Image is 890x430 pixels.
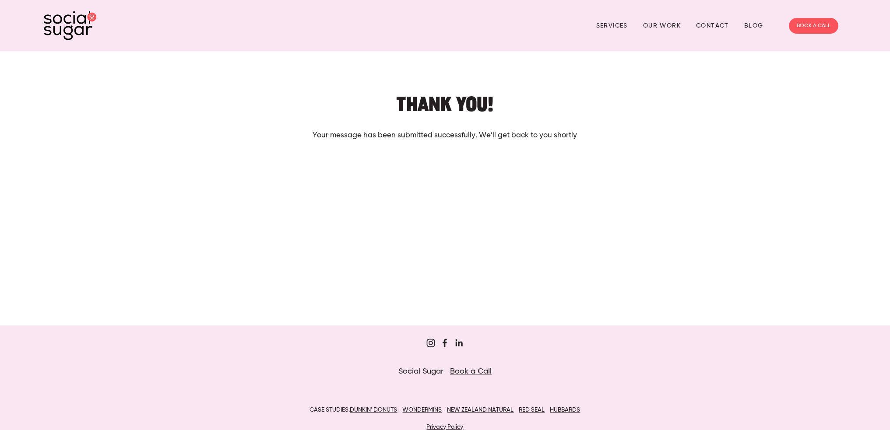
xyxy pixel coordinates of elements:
a: Sugar Digi [440,339,449,347]
a: RED SEAL [519,407,545,413]
p: Your message has been submitted successfully. We’ll get back to you shortly [98,130,792,141]
a: Jordan Eley [454,339,463,347]
span: Social Sugar [398,367,443,375]
a: DUNKIN’ DONUTS [350,407,397,413]
a: WONDERMINS [402,407,442,413]
a: Contact [696,19,729,32]
h2: Thank you! [98,86,792,113]
p: CASE STUDIES: [98,405,792,416]
a: Our Work [643,19,681,32]
a: NEW ZEALAND NATURAL [447,407,514,413]
a: Sugar&Partners [426,339,435,347]
a: Book a Call [450,367,492,375]
img: SocialSugar [44,11,96,40]
a: Privacy Policy [426,424,463,430]
a: Blog [744,19,763,32]
a: Services [596,19,628,32]
a: BOOK A CALL [789,18,838,34]
a: HUBBARDS [550,407,580,413]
